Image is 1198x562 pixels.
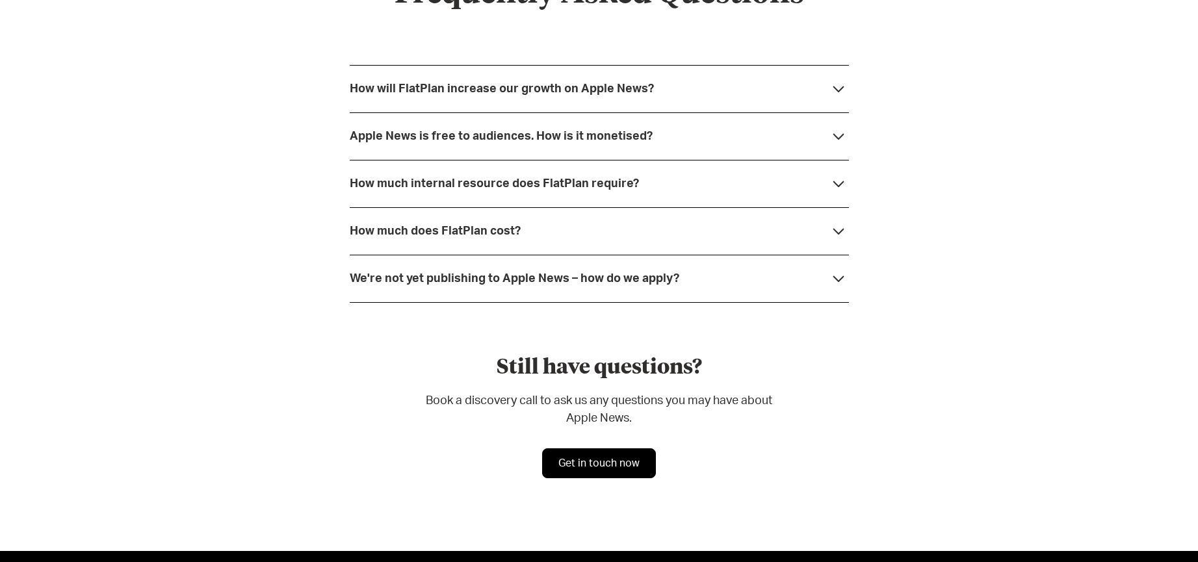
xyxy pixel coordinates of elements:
div: Apple News is free to audiences. How is it monetised? [350,130,653,143]
a: Get in touch now [542,448,656,478]
strong: We're not yet publishing to Apple News – how do we apply? [350,273,679,285]
p: Book a discovery call to ask us any questions you may have about Apple News. [417,392,781,428]
div: How will FlatPlan increase our growth on Apple News? [350,83,654,96]
div: How much internal resource does FlatPlan require? [350,177,639,190]
h4: Still have questions? [417,355,781,382]
strong: How much does FlatPlan cost? [350,225,521,237]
